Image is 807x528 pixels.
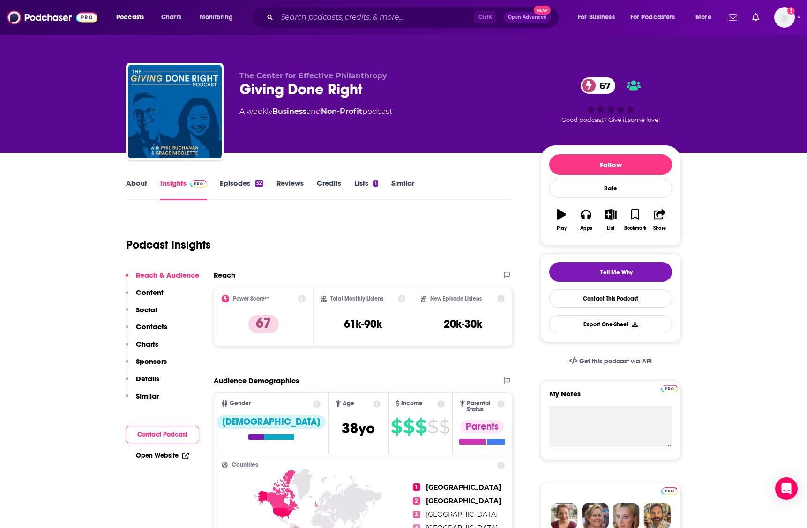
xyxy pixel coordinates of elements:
[401,400,423,407] span: Income
[549,262,672,282] button: tell me why sparkleTell Me Why
[214,271,235,279] h2: Reach
[774,7,795,28] span: Logged in as mresewehr
[200,11,233,24] span: Monitoring
[467,400,496,413] span: Parental Status
[276,179,304,200] a: Reviews
[549,289,672,308] a: Contact This Podcast
[217,415,326,429] div: [DEMOGRAPHIC_DATA]
[214,376,299,385] h2: Audience Demographics
[136,305,157,314] p: Social
[248,315,279,333] p: 67
[126,179,147,200] a: About
[255,180,263,187] div: 52
[661,384,678,392] a: Pro website
[136,271,199,279] p: Reach & Audience
[391,179,414,200] a: Similar
[116,11,144,24] span: Podcasts
[391,419,402,434] span: $
[549,315,672,333] button: Export One-Sheet
[630,11,675,24] span: For Podcasters
[126,305,157,323] button: Social
[549,389,672,406] label: My Notes
[239,71,387,80] span: The Center for Effective Philanthropy
[220,179,263,200] a: Episodes52
[126,426,199,443] button: Contact Podcast
[230,400,251,407] span: Gender
[413,511,420,518] span: 3
[126,271,199,288] button: Reach & Audience
[136,357,167,366] p: Sponsors
[160,179,207,200] a: InsightsPodchaser Pro
[403,419,414,434] span: $
[426,497,501,505] span: [GEOGRAPHIC_DATA]
[415,419,426,434] span: $
[342,419,375,437] span: 38 yo
[648,203,672,237] button: Share
[330,295,383,302] h2: Total Monthly Listens
[155,10,187,25] a: Charts
[373,180,378,187] div: 1
[579,357,652,365] span: Get this podcast via API
[508,15,547,20] span: Open Advanced
[193,10,245,25] button: open menu
[232,462,258,468] span: Countries
[661,385,678,392] img: Podchaser Pro
[426,510,498,519] span: [GEOGRAPHIC_DATA]
[557,226,567,231] div: Play
[126,238,211,252] h1: Podcast Insights
[689,10,723,25] button: open menu
[661,486,678,495] a: Pro website
[126,392,159,409] button: Similar
[7,8,97,26] a: Podchaser - Follow, Share and Rate Podcasts
[581,77,615,94] a: 67
[272,107,306,116] a: Business
[540,71,681,129] div: 67Good podcast? Give it some love!
[260,7,568,28] div: Search podcasts, credits, & more...
[439,419,450,434] span: $
[695,11,711,24] span: More
[589,269,597,276] img: tell me why sparkle
[774,7,795,28] button: Show profile menu
[474,11,496,23] span: Ctrl K
[136,374,159,383] p: Details
[136,322,167,331] p: Contacts
[774,7,795,28] img: User Profile
[534,6,551,15] span: New
[344,317,382,331] h3: 61k-90k
[562,350,659,373] a: Get this podcast via API
[725,9,741,25] a: Show notifications dropdown
[413,497,420,505] span: 2
[430,295,482,302] h2: New Episode Listens
[607,226,614,231] div: List
[136,392,159,400] p: Similar
[128,65,222,158] img: Giving Done Right
[624,10,689,25] button: open menu
[444,317,482,331] h3: 20k-30k
[549,154,672,175] button: Follow
[580,226,592,231] div: Apps
[590,77,615,94] span: 67
[136,339,158,348] p: Charts
[571,10,627,25] button: open menu
[277,10,474,25] input: Search podcasts, credits, & more...
[321,107,362,116] a: Non-Profit
[190,180,207,188] img: Podchaser Pro
[306,107,321,116] span: and
[598,203,623,237] button: List
[775,477,798,500] div: Open Intercom Messenger
[427,419,438,434] span: $
[126,339,158,357] button: Charts
[578,11,615,24] span: For Business
[354,179,378,200] a: Lists1
[574,203,598,237] button: Apps
[623,203,647,237] button: Bookmark
[136,452,189,460] a: Open Website
[549,179,672,198] div: Rate
[787,7,795,15] svg: Add a profile image
[126,322,167,339] button: Contacts
[748,9,763,25] a: Show notifications dropdown
[343,400,354,407] span: Age
[561,116,660,123] span: Good podcast? Give it some love!
[549,203,574,237] button: Play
